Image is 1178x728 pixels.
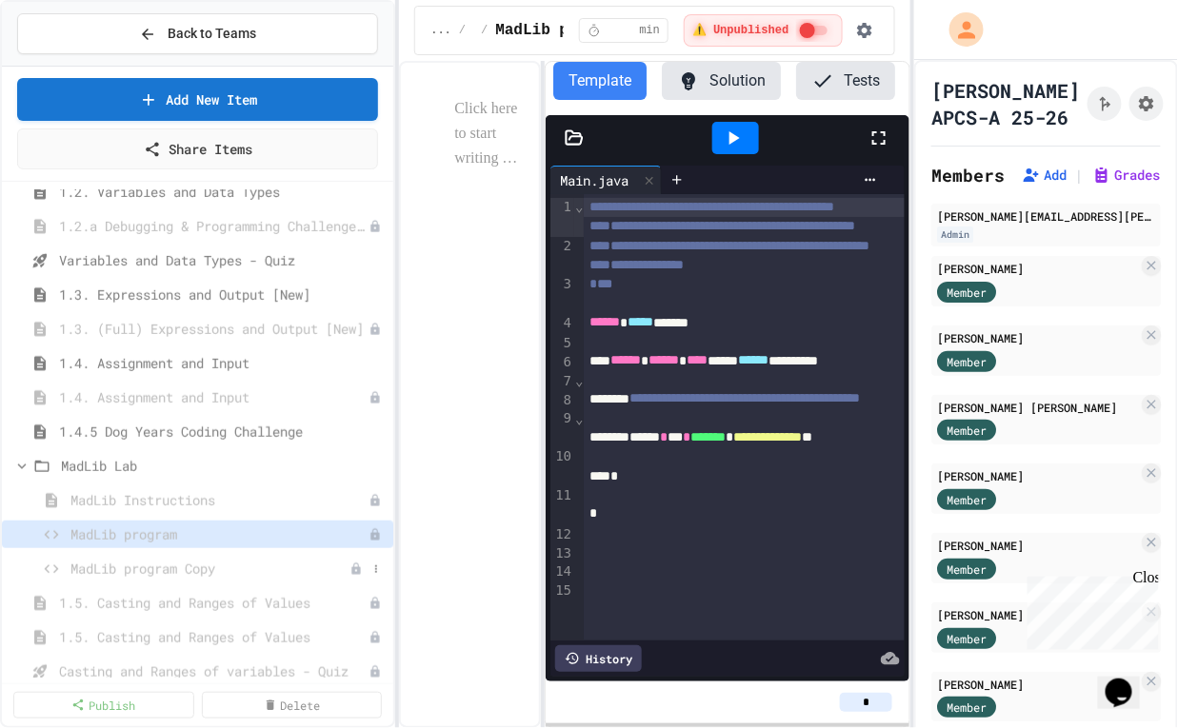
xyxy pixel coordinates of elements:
div: Unpublished [349,562,363,576]
span: MadLib program [70,524,369,544]
div: 4 [550,314,574,333]
button: Back to Teams [17,13,378,54]
span: 1.4. Assignment and Input [59,387,369,407]
div: 13 [550,544,574,563]
div: Chat with us now!Close [8,8,131,121]
div: 5 [550,334,574,353]
span: 1.4. Assignment and Input [59,353,386,373]
button: Assignment Settings [1129,87,1164,121]
div: 15 [550,581,574,600]
div: 1 [550,198,574,237]
span: ... [430,23,451,38]
div: 14 [550,562,574,581]
span: Fold line [574,373,584,388]
div: My Account [929,8,988,51]
button: More options [367,560,386,579]
span: 1.3. (Full) Expressions and Output [New] [59,319,369,339]
span: 1.3. Expressions and Output [New] [59,285,386,305]
span: MadLib program Copy [70,559,349,579]
button: Tests [796,62,895,100]
button: Template [553,62,647,100]
button: Solution [662,62,781,100]
div: 8 [550,391,574,410]
a: Publish [13,692,194,718]
h1: [PERSON_NAME] APCS-A 25-26 [931,77,1080,130]
div: Admin [937,226,973,243]
span: Member [947,561,987,578]
span: / [459,23,466,38]
div: 9 [550,409,574,447]
span: Member [947,698,987,716]
div: [PERSON_NAME] [937,676,1138,693]
a: Delete [202,692,383,718]
div: Unpublished [369,391,382,404]
div: Main.java [550,166,662,194]
span: 1.4.5 Dog Years Coding Challenge [59,422,386,442]
div: Unpublished [369,220,382,233]
div: 7 [550,372,574,391]
span: | [1075,164,1085,187]
div: [PERSON_NAME] [937,606,1138,623]
div: 12 [550,525,574,544]
span: Member [947,630,987,647]
span: 1.5. Casting and Ranges of Values [59,627,369,647]
div: 6 [550,353,574,372]
span: Member [947,284,987,301]
a: Share Items [17,128,378,169]
iframe: chat widget [1020,569,1159,650]
span: Variables and Data Types - Quiz [59,250,386,270]
span: Fold line [574,411,584,426]
button: Add [1022,166,1068,185]
div: Main.java [550,170,638,190]
span: Member [947,491,987,508]
div: Unpublished [369,665,382,679]
button: Grades [1092,166,1161,185]
div: [PERSON_NAME][EMAIL_ADDRESS][PERSON_NAME][PERSON_NAME][DOMAIN_NAME] [937,207,1155,225]
span: ⚠️ Unpublished [692,23,789,38]
span: MadLib program [495,19,623,42]
button: Click to see fork details [1088,87,1122,121]
iframe: chat widget [1098,652,1159,709]
span: MadLib Instructions [70,490,369,510]
div: [PERSON_NAME] [937,467,1138,484]
span: / [481,23,488,38]
div: Unpublished [369,528,382,541]
span: Member [947,353,987,370]
span: 1.5. Casting and Ranges of Values [59,593,369,613]
div: [PERSON_NAME] [937,329,1138,346]
div: History [555,645,642,672]
span: 1.2.a Debugging & Programming Challenge (MadLib) [59,216,369,236]
div: [PERSON_NAME] [PERSON_NAME] [937,399,1138,416]
div: 11 [550,486,574,525]
div: [PERSON_NAME] [937,537,1138,554]
span: Fold line [574,199,584,214]
span: 1.2. Variables and Data Types [59,182,386,202]
span: MadLib Lab [61,456,386,476]
a: Add New Item [17,78,378,121]
span: Member [947,422,987,439]
div: 10 [550,447,574,486]
span: Back to Teams [168,24,256,44]
span: Casting and Ranges of variables - Quiz [59,661,369,681]
div: 3 [550,275,574,314]
div: Unpublished [369,323,382,336]
div: 2 [550,237,574,276]
span: min [639,23,660,38]
div: Unpublished [369,631,382,644]
h2: Members [931,162,1005,188]
div: ⚠️ Students cannot see this content! Click the toggle to publish it and make it visible to your c... [684,14,844,47]
div: Unpublished [369,494,382,507]
div: Unpublished [369,597,382,610]
div: [PERSON_NAME] [937,260,1138,277]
